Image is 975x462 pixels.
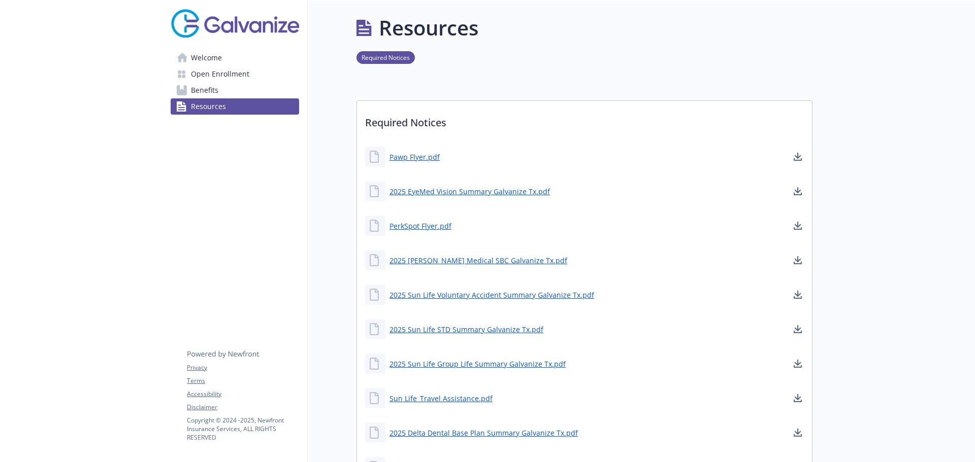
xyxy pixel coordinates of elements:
[357,101,812,138] p: Required Notices
[792,220,804,232] a: download document
[389,393,493,404] a: Sun Life_Travel Assistance.pdf
[792,151,804,163] a: download document
[187,416,299,442] p: Copyright © 2024 - 2025 , Newfront Insurance Services, ALL RIGHTS RESERVED
[792,323,804,335] a: download document
[191,98,226,115] span: Resources
[389,186,550,197] a: 2025 EyeMed Vision Summary Galvanize Tx.pdf
[792,392,804,404] a: download document
[356,52,415,62] a: Required Notices
[171,66,299,82] a: Open Enrollment
[389,324,543,335] a: 2025 Sun Life STD Summary Galvanize Tx.pdf
[389,255,567,266] a: 2025 [PERSON_NAME] Medical SBC Galvanize Tx.pdf
[389,428,578,438] a: 2025 Delta Dental Base Plan Summary Galvanize Tx.pdf
[792,254,804,266] a: download document
[191,82,218,98] span: Benefits
[389,152,440,162] a: Pawp Flyer.pdf
[187,403,299,412] a: Disclaimer
[792,289,804,301] a: download document
[379,13,478,43] h1: Resources
[389,221,451,231] a: PerkSpot Flyer.pdf
[792,358,804,370] a: download document
[187,389,299,399] a: Accessibility
[187,376,299,385] a: Terms
[191,66,249,82] span: Open Enrollment
[792,427,804,439] a: download document
[792,185,804,197] a: download document
[389,359,566,369] a: 2025 Sun Life Group Life Summary Galvanize Tx.pdf
[389,290,594,300] a: 2025 Sun Life Voluntary Accident Summary Galvanize Tx.pdf
[187,363,299,372] a: Privacy
[171,50,299,66] a: Welcome
[171,98,299,115] a: Resources
[191,50,222,66] span: Welcome
[171,82,299,98] a: Benefits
